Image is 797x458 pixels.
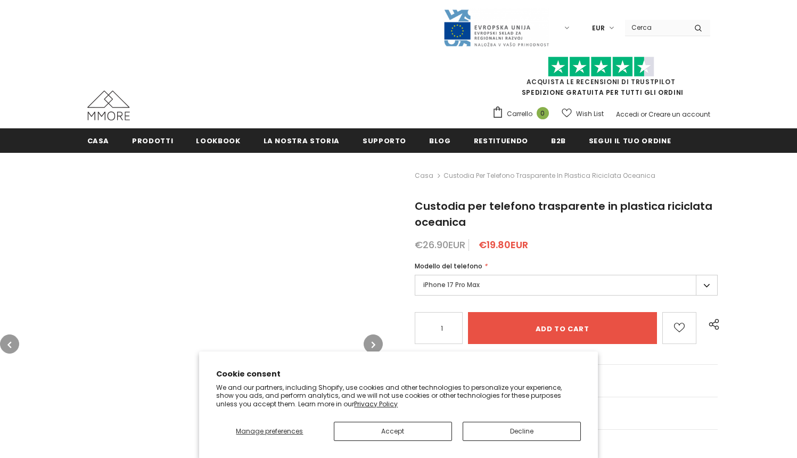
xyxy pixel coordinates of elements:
a: Restituendo [474,128,528,152]
a: Blog [429,128,451,152]
span: Manage preferences [236,427,303,436]
span: Casa [87,136,110,146]
span: Carrello [507,109,532,119]
a: Carrello 0 [492,106,554,122]
button: Manage preferences [216,422,323,441]
span: €19.80EUR [479,238,528,251]
button: Decline [463,422,581,441]
span: La nostra storia [264,136,340,146]
img: Casi MMORE [87,91,130,120]
input: Add to cart [468,312,657,344]
a: Prodotti [132,128,173,152]
a: Acquista le recensioni di TrustPilot [527,77,676,86]
button: Accept [334,422,452,441]
p: We and our partners, including Shopify, use cookies and other technologies to personalize your ex... [216,383,581,408]
a: supporto [363,128,406,152]
a: Javni Razpis [443,23,549,32]
a: Lookbook [196,128,240,152]
span: or [640,110,647,119]
span: Lookbook [196,136,240,146]
span: Modello del telefono [415,261,482,271]
a: Accedi [616,110,639,119]
a: Casa [87,128,110,152]
img: Fidati di Pilot Stars [548,56,654,77]
span: Wish List [576,109,604,119]
a: Casa [415,169,433,182]
span: Segui il tuo ordine [589,136,671,146]
span: €26.90EUR [415,238,465,251]
a: Creare un account [648,110,710,119]
input: Search Site [625,20,686,35]
span: Prodotti [132,136,173,146]
span: Blog [429,136,451,146]
a: Wish List [562,104,604,123]
img: Javni Razpis [443,9,549,47]
span: Custodia per telefono trasparente in plastica riciclata oceanica [443,169,655,182]
span: B2B [551,136,566,146]
span: 0 [537,107,549,119]
span: supporto [363,136,406,146]
a: B2B [551,128,566,152]
a: Privacy Policy [354,399,398,408]
span: EUR [592,23,605,34]
a: La nostra storia [264,128,340,152]
h2: Cookie consent [216,369,581,380]
span: Restituendo [474,136,528,146]
span: SPEDIZIONE GRATUITA PER TUTTI GLI ORDINI [492,61,710,97]
span: Custodia per telefono trasparente in plastica riciclata oceanica [415,199,712,230]
label: iPhone 17 Pro Max [415,275,718,296]
a: Segui il tuo ordine [589,128,671,152]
